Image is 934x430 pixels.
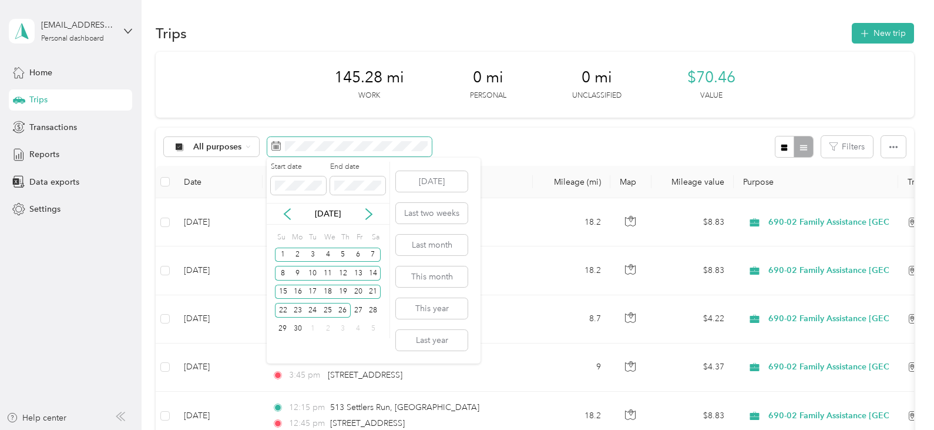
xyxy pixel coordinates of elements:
th: Mileage value [651,166,734,198]
div: Mo [290,229,303,245]
div: 17 [305,285,321,299]
div: 1 [275,248,290,262]
td: 18.2 [533,246,610,295]
div: 4 [320,248,335,262]
h1: Trips [156,27,187,39]
div: 23 [290,303,305,318]
th: Purpose [734,166,898,198]
div: 27 [351,303,366,318]
span: 12:45 pm [289,417,325,430]
td: $8.83 [651,246,734,295]
span: Trips [29,94,48,106]
div: 25 [320,303,335,318]
button: Last two weeks [396,203,468,224]
div: 29 [275,322,290,336]
div: Th [340,229,351,245]
span: Transactions [29,121,77,134]
div: 5 [335,248,351,262]
label: Start date [271,162,326,172]
p: Personal [470,91,506,101]
div: 2 [320,322,335,336]
div: Su [275,229,286,245]
div: We [322,229,335,245]
td: 9 [533,344,610,392]
span: 12:15 pm [289,401,325,414]
div: 16 [290,285,305,299]
div: 14 [365,266,381,281]
div: 15 [275,285,290,299]
button: This month [396,266,468,287]
button: [DATE] [396,171,468,192]
th: Date [174,166,263,198]
td: [DATE] [174,344,263,392]
p: [DATE] [303,208,352,220]
div: 11 [320,266,335,281]
th: Map [610,166,651,198]
span: Settings [29,203,61,215]
span: 145.28 mi [334,68,404,87]
div: 30 [290,322,305,336]
span: Reports [29,148,59,161]
td: $4.37 [651,344,734,392]
div: 3 [335,322,351,336]
button: Filters [821,136,873,158]
div: 19 [335,285,351,299]
div: 9 [290,266,305,281]
td: 8.7 [533,295,610,344]
span: 3:45 pm [289,369,322,382]
div: Sa [369,229,381,245]
div: Personal dashboard [41,35,104,42]
span: [STREET_ADDRESS] [330,418,405,428]
div: 26 [335,303,351,318]
div: 20 [351,285,366,299]
div: 18 [320,285,335,299]
p: Work [358,91,380,101]
button: Last month [396,235,468,255]
td: $4.22 [651,295,734,344]
button: Last year [396,330,468,351]
span: 0 mi [473,68,503,87]
th: Mileage (mi) [533,166,610,198]
div: 1 [305,322,321,336]
p: Value [700,91,723,101]
span: $70.46 [687,68,735,87]
p: Unclassified [572,91,621,101]
span: Data exports [29,176,79,188]
div: 28 [365,303,381,318]
div: 5 [365,322,381,336]
button: Help center [6,412,66,424]
td: $8.83 [651,198,734,246]
div: 21 [365,285,381,299]
div: 24 [305,303,321,318]
div: Tu [307,229,318,245]
span: [STREET_ADDRESS] [328,354,402,364]
iframe: Everlance-gr Chat Button Frame [868,364,934,430]
span: [STREET_ADDRESS] [328,370,402,380]
div: 8 [275,266,290,281]
div: 7 [365,248,381,262]
div: 3 [305,248,321,262]
label: End date [330,162,385,172]
th: Locations [263,166,533,198]
td: [DATE] [174,246,263,295]
div: Fr [355,229,366,245]
button: New trip [852,23,914,44]
div: [EMAIL_ADDRESS][DOMAIN_NAME] [41,19,115,31]
span: Home [29,66,52,79]
div: 12 [335,266,351,281]
span: All purposes [193,143,242,151]
div: 13 [351,266,366,281]
div: 4 [351,322,366,336]
div: 10 [305,266,321,281]
button: This year [396,298,468,319]
div: 2 [290,248,305,262]
td: [DATE] [174,198,263,246]
td: [DATE] [174,295,263,344]
span: 0 mi [582,68,612,87]
td: 18.2 [533,198,610,246]
div: 22 [275,303,290,318]
div: 6 [351,248,366,262]
span: 513 Settlers Run, [GEOGRAPHIC_DATA] [330,402,479,412]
